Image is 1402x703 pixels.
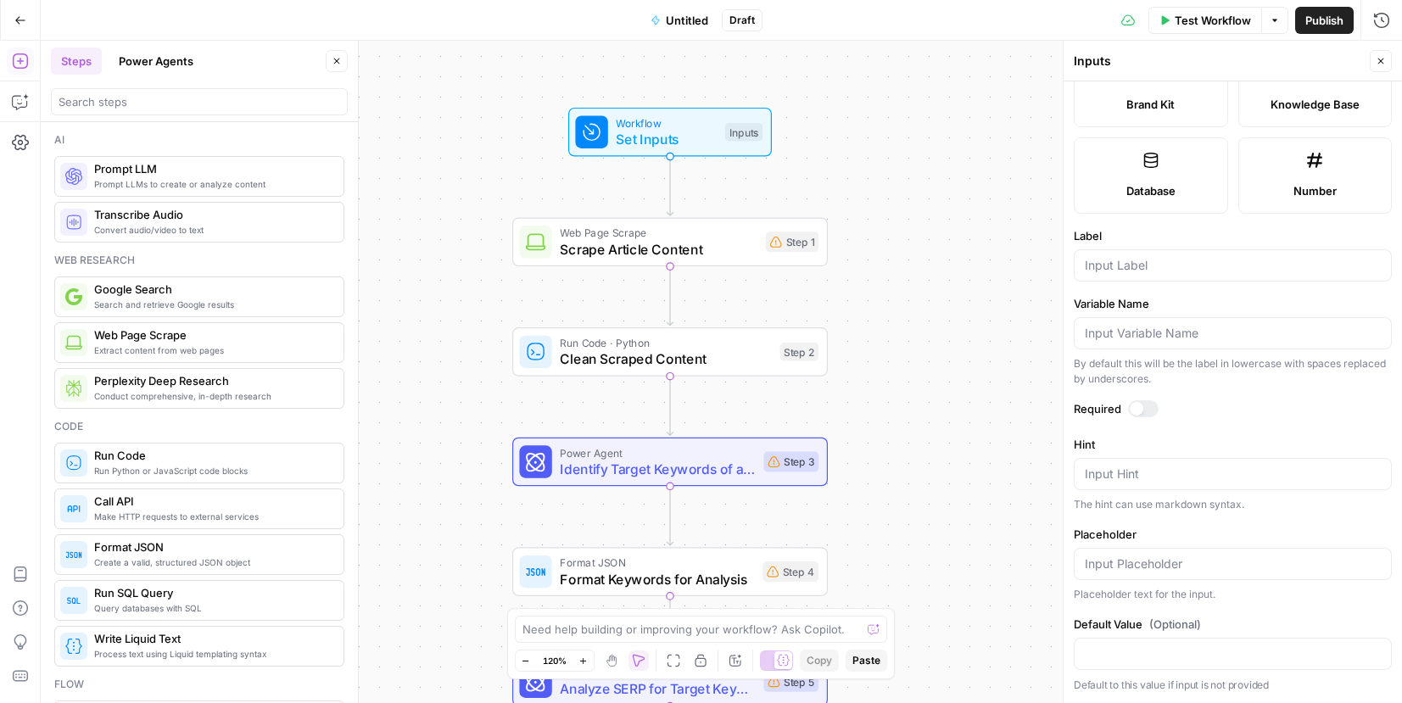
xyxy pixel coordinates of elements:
span: Copy [807,653,832,668]
div: Inputs [725,123,762,142]
span: Run Code [94,447,330,464]
button: Copy [800,650,839,672]
label: Label [1074,227,1392,244]
button: Test Workflow [1148,7,1261,34]
span: Draft [729,13,755,28]
g: Edge from start to step_1 [667,157,673,216]
div: Step 2 [780,343,819,361]
span: Paste [852,653,880,668]
button: Power Agents [109,47,204,75]
button: Publish [1295,7,1354,34]
label: Placeholder [1074,526,1392,543]
span: Web Page Scrape [94,326,330,343]
div: Web research [54,253,344,268]
input: Search steps [59,93,340,110]
span: Call API [94,493,330,510]
span: Google Search [94,281,330,298]
label: Hint [1074,436,1392,453]
span: Scrape Article Content [560,239,757,259]
div: Web Page ScrapeScrape Article ContentStep 1 [512,218,828,267]
label: Required [1074,400,1392,417]
div: Run Code · PythonClean Scraped ContentStep 2 [512,327,828,377]
g: Edge from step_1 to step_2 [667,266,673,326]
g: Edge from step_2 to step_3 [667,377,673,436]
label: Default Value [1074,616,1392,633]
span: Test Workflow [1175,12,1251,29]
span: Run SQL Query [94,584,330,601]
span: 120% [543,654,567,667]
button: Untitled [640,7,718,34]
span: Workflow [616,114,717,131]
span: Number [1293,182,1337,199]
span: Process text using Liquid templating syntax [94,647,330,661]
span: Format JSON [94,538,330,555]
span: Make HTTP requests to external services [94,510,330,523]
g: Edge from step_3 to step_4 [667,486,673,545]
input: Input Variable Name [1085,325,1381,342]
div: Step 5 [763,672,818,692]
span: Write Liquid Text [94,630,330,647]
div: The hint can use markdown syntax. [1074,497,1392,512]
span: Format Keywords for Analysis [560,569,754,589]
span: Extract content from web pages [94,343,330,357]
span: Knowledge Base [1271,96,1360,113]
p: Default to this value if input is not provided [1074,677,1392,694]
input: Input Label [1085,257,1381,274]
div: By default this will be the label in lowercase with spaces replaced by underscores. [1074,356,1392,387]
span: (Optional) [1149,616,1201,633]
div: Placeholder text for the input. [1074,587,1392,602]
span: Power Agent [560,444,755,460]
span: Query databases with SQL [94,601,330,615]
div: Step 4 [762,561,818,582]
div: Format JSONFormat Keywords for AnalysisStep 4 [512,547,828,596]
div: Step 1 [766,232,818,252]
span: Format JSON [560,555,754,571]
div: Flow [54,677,344,692]
span: Conduct comprehensive, in-depth research [94,389,330,403]
span: Run Python or JavaScript code blocks [94,464,330,477]
span: Prompt LLMs to create or analyze content [94,177,330,191]
span: Search and retrieve Google results [94,298,330,311]
span: Web Page Scrape [560,225,757,241]
div: Ai [54,132,344,148]
span: Perplexity Deep Research [94,372,330,389]
span: Publish [1305,12,1343,29]
span: Clean Scraped Content [560,349,772,369]
div: Power AgentIdentify Target Keywords of an ArticleStep 3 [512,438,828,487]
input: Input Placeholder [1085,555,1381,572]
label: Variable Name [1074,295,1392,312]
div: WorkflowSet InputsInputs [512,108,828,157]
span: Analyze SERP for Target Keyword [560,678,755,699]
button: Steps [51,47,102,75]
button: Paste [846,650,887,672]
span: Transcribe Audio [94,206,330,223]
span: Create a valid, structured JSON object [94,555,330,569]
span: Database [1126,182,1176,199]
span: Untitled [666,12,708,29]
span: Identify Target Keywords of an Article [560,459,755,479]
span: Run Code · Python [560,335,772,351]
span: Convert audio/video to text [94,223,330,237]
span: Prompt LLM [94,160,330,177]
div: Code [54,419,344,434]
div: Inputs [1074,53,1365,70]
div: Step 3 [763,452,818,472]
span: Brand Kit [1126,96,1175,113]
span: Set Inputs [616,129,717,149]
